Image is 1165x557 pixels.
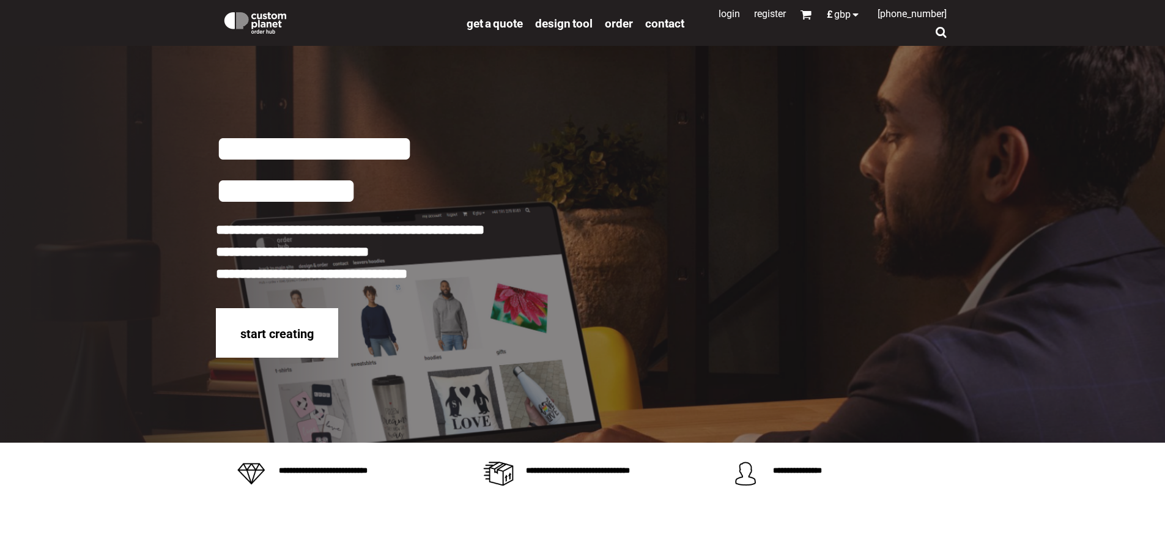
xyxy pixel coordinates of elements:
span: order [605,17,633,31]
a: get a quote [467,16,523,30]
a: Register [754,8,786,20]
span: design tool [535,17,593,31]
img: Custom Planet [222,9,289,34]
span: £ [827,10,834,20]
span: GBP [834,10,851,20]
span: get a quote [467,17,523,31]
span: [PHONE_NUMBER] [878,8,947,20]
a: Login [719,8,740,20]
a: Custom Planet [216,3,460,40]
a: order [605,16,633,30]
a: design tool [535,16,593,30]
span: Contact [645,17,684,31]
span: start creating [240,326,314,341]
a: Contact [645,16,684,30]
